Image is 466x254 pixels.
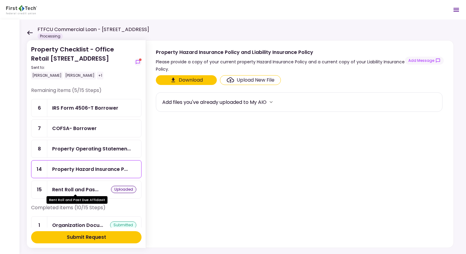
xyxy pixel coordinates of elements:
a: 15Rent Roll and Past Due Affidavituploaded [31,181,142,199]
div: 1 [31,217,47,234]
div: uploaded [111,186,136,193]
div: Remaining items (5/15 Steps) [31,87,142,99]
div: Rent Roll and Past Due Affidavit [47,196,108,204]
div: Property Operating Statements [52,145,131,153]
div: Processing [38,33,63,39]
div: Sent to: [31,65,132,70]
div: IRS Form 4506-T Borrower [52,104,118,112]
div: 15 [31,181,47,198]
div: Organization Documents for Borrowing Entity [52,221,103,229]
div: Property Checklist - Office Retail [STREET_ADDRESS] [31,45,132,79]
div: Property Hazard Insurance Policy and Liability Insurance Policy [156,48,405,56]
div: +1 [97,72,103,79]
button: more [267,97,276,107]
a: 1Organization Documents for Borrowing Entitysubmitted [31,216,142,234]
div: Completed items (10/15 Steps) [31,204,142,216]
div: Property Hazard Insurance Policy and Liability Insurance Policy [52,165,128,173]
span: Click here to upload the required document [220,75,281,85]
div: submitted [110,221,136,229]
div: 7 [31,120,47,137]
div: COFSA- Borrower [52,125,97,132]
div: Upload New File [237,76,274,84]
div: [PERSON_NAME] [64,72,96,79]
button: Click here to download the document [156,75,217,85]
a: 14Property Hazard Insurance Policy and Liability Insurance Policy [31,160,142,178]
button: show-messages [405,57,444,65]
button: Open menu [449,2,464,17]
div: 8 [31,140,47,157]
div: 6 [31,99,47,117]
button: show-messages [134,58,142,66]
h1: FTFCU Commercial Loan - [STREET_ADDRESS] [38,26,149,33]
div: [PERSON_NAME] [31,72,63,79]
img: Partner icon [6,5,37,14]
a: 6IRS Form 4506-T Borrower [31,99,142,117]
div: Please provide a copy of your current property Hazard Insurance Policy and a current copy of your... [156,58,405,73]
a: 8Property Operating Statements [31,140,142,158]
div: Submit Request [67,234,106,241]
div: Rent Roll and Past Due Affidavit [52,186,99,193]
div: 14 [31,161,47,178]
div: Property Hazard Insurance Policy and Liability Insurance PolicyPlease provide a copy of your curr... [146,40,454,248]
div: Add files you've already uploaded to My AIO [162,98,267,106]
button: Submit Request [31,231,142,243]
a: 7COFSA- Borrower [31,119,142,137]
